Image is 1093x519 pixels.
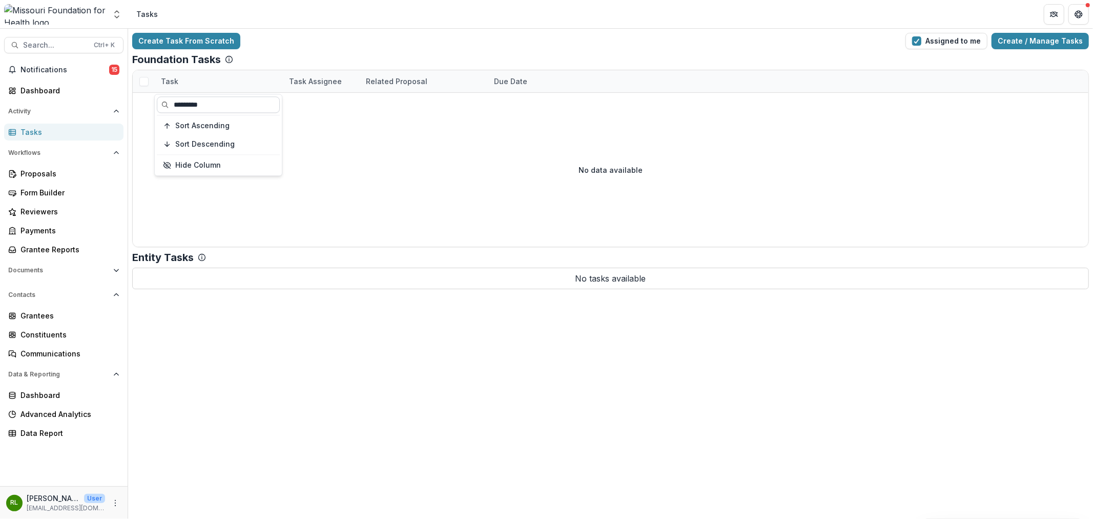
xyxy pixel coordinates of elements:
span: 15 [109,65,119,75]
button: Open Activity [4,103,123,119]
div: Tasks [20,127,115,137]
div: Reviewers [20,206,115,217]
div: Related Proposal [360,76,434,87]
span: Activity [8,108,109,115]
div: Tasks [136,9,158,19]
button: Notifications15 [4,62,123,78]
div: Task [155,70,283,92]
div: Communications [20,348,115,359]
a: Payments [4,222,123,239]
button: Search... [4,37,123,53]
p: No data available [579,165,643,175]
button: Partners [1044,4,1064,25]
span: Contacts [8,291,109,298]
span: Sort Ascending [175,122,230,130]
img: Missouri Foundation for Health logo [4,4,106,25]
div: Form Builder [20,187,115,198]
div: Proposals [20,168,115,179]
button: Assigned to me [905,33,987,49]
a: Dashboard [4,82,123,99]
a: Communications [4,345,123,362]
a: Grantees [4,307,123,324]
a: Constituents [4,326,123,343]
div: Payments [20,225,115,236]
button: Sort Descending [157,136,280,152]
a: Create / Manage Tasks [992,33,1089,49]
span: Notifications [20,66,109,74]
p: Entity Tasks [132,251,194,264]
div: Ctrl + K [92,39,117,51]
div: Task Assignee [283,70,360,92]
span: Sort Descending [175,140,235,149]
a: Form Builder [4,184,123,201]
div: Advanced Analytics [20,409,115,420]
div: Related Proposal [360,70,488,92]
a: Tasks [4,124,123,141]
div: Due Date [488,70,565,92]
span: Workflows [8,149,109,156]
div: Due Date [488,76,533,87]
button: Open Workflows [4,145,123,161]
a: Proposals [4,165,123,182]
p: [EMAIL_ADDRESS][DOMAIN_NAME] [27,504,105,513]
div: Grantees [20,310,115,321]
a: Grantee Reports [4,241,123,258]
button: Open Data & Reporting [4,366,123,383]
button: Sort Ascending [157,117,280,134]
span: Data & Reporting [8,371,109,378]
button: More [109,497,121,509]
div: Data Report [20,428,115,438]
nav: breadcrumb [132,7,162,22]
div: Dashboard [20,390,115,401]
a: Dashboard [4,387,123,404]
a: Reviewers [4,203,123,220]
button: Hide Column [157,157,280,173]
div: Dashboard [20,85,115,96]
a: Advanced Analytics [4,406,123,423]
a: Data Report [4,425,123,442]
span: Search... [23,41,88,50]
span: Documents [8,267,109,274]
div: Grantee Reports [20,244,115,255]
div: Task Assignee [283,76,348,87]
button: Get Help [1068,4,1089,25]
div: Rebekah Lerch [11,500,18,506]
button: Open Contacts [4,287,123,303]
div: Task [155,76,184,87]
button: Open Documents [4,262,123,278]
a: Create Task From Scratch [132,33,240,49]
p: No tasks available [132,268,1089,289]
div: Constituents [20,329,115,340]
p: Foundation Tasks [132,53,221,66]
p: User [84,494,105,503]
button: Open entity switcher [110,4,124,25]
p: [PERSON_NAME] [27,493,80,504]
